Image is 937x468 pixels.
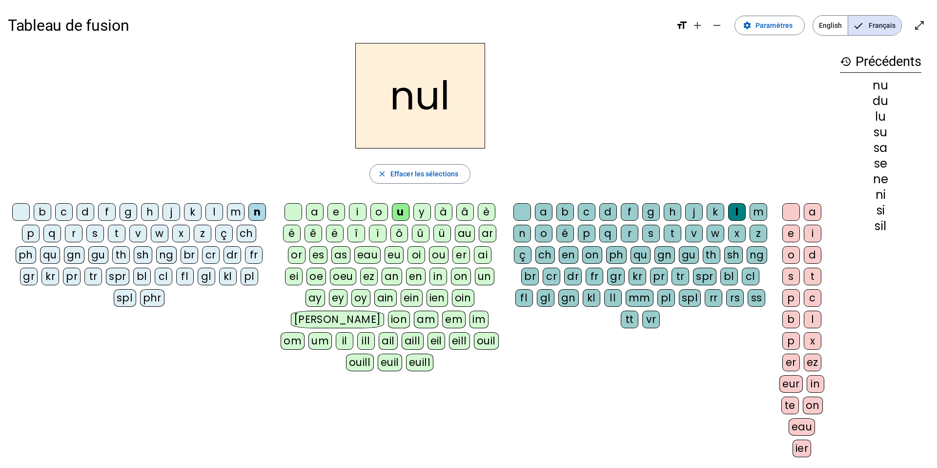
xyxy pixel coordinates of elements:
div: ar [479,225,496,242]
div: es [309,246,327,264]
div: er [782,354,800,371]
h2: nul [355,43,485,149]
div: w [707,225,724,242]
div: v [685,225,703,242]
div: l [205,203,223,221]
div: ng [747,246,767,264]
div: i [349,203,367,221]
div: ne [840,173,921,185]
span: English [813,16,848,35]
div: am [414,311,438,328]
div: vr [642,311,660,328]
div: ouil [474,332,499,350]
div: rr [705,289,722,307]
div: b [782,311,800,328]
div: br [521,268,539,285]
div: s [782,268,800,285]
div: q [43,225,61,242]
div: a [804,203,821,221]
div: u [392,203,409,221]
div: l [804,311,821,328]
div: ez [804,354,821,371]
h3: Précédents [840,51,921,73]
div: é [283,225,301,242]
div: bl [720,268,738,285]
div: ion [388,311,410,328]
div: f [98,203,116,221]
div: im [469,311,489,328]
div: tr [84,268,102,285]
div: ni [840,189,921,201]
div: fr [245,246,263,264]
div: gr [607,268,625,285]
div: ouill [346,354,374,371]
div: su [840,127,921,138]
div: te [781,397,799,414]
div: en [559,246,578,264]
div: s [642,225,660,242]
div: tt [621,311,638,328]
div: eau [354,246,381,264]
div: qu [631,246,651,264]
mat-icon: open_in_full [914,20,925,31]
div: q [599,225,617,242]
div: or [288,246,306,264]
div: ll [604,289,622,307]
div: c [55,203,73,221]
div: gl [537,289,554,307]
div: oin [452,289,474,307]
div: z [750,225,767,242]
div: an [382,268,402,285]
div: j [685,203,703,221]
button: Augmenter la taille de la police [688,16,707,35]
div: in [807,375,824,393]
div: j [163,203,180,221]
div: l [728,203,746,221]
div: pl [241,268,258,285]
div: r [621,225,638,242]
div: ë [326,225,344,242]
div: ss [748,289,765,307]
div: cr [543,268,560,285]
div: x [728,225,746,242]
div: lu [840,111,921,123]
div: fl [176,268,194,285]
div: z [194,225,211,242]
div: n [248,203,266,221]
div: o [535,225,552,242]
div: gl [198,268,215,285]
div: p [782,332,800,350]
div: ng [156,246,177,264]
div: un [475,268,494,285]
div: o [370,203,388,221]
div: e [782,225,800,242]
div: k [184,203,202,221]
div: b [556,203,574,221]
div: qu [40,246,60,264]
div: euil [378,354,402,371]
div: spl [114,289,136,307]
div: ei [285,268,303,285]
div: eill [449,332,470,350]
div: î [347,225,365,242]
div: om [281,332,305,350]
div: cr [202,246,220,264]
div: in [429,268,447,285]
button: Diminuer la taille de la police [707,16,727,35]
div: x [172,225,190,242]
mat-icon: settings [743,21,752,30]
div: s [86,225,104,242]
div: x [804,332,821,350]
div: kr [629,268,646,285]
div: sa [840,142,921,154]
span: Français [848,16,901,35]
div: on [803,397,823,414]
div: m [227,203,244,221]
div: k [707,203,724,221]
mat-icon: close [378,170,387,178]
div: ch [535,246,555,264]
div: oi [407,246,425,264]
div: en [406,268,426,285]
div: th [703,246,720,264]
div: as [331,246,350,264]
